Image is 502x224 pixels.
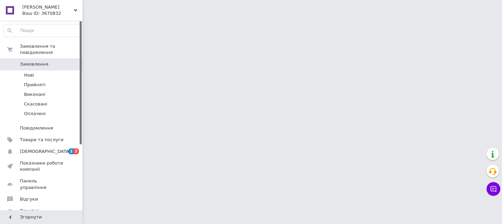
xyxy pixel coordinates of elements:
[24,111,46,117] span: Оплачені
[20,178,64,190] span: Панель управління
[24,101,47,107] span: Скасовані
[73,148,79,154] span: 3
[20,148,71,155] span: [DEMOGRAPHIC_DATA]
[20,137,64,143] span: Товари та послуги
[22,10,82,16] div: Ваш ID: 3670832
[487,182,500,196] button: Чат з покупцем
[68,148,74,154] span: 2
[4,24,81,37] input: Пошук
[24,72,34,78] span: Нові
[20,196,38,202] span: Відгуки
[22,4,74,10] span: Єврошоп
[20,208,38,214] span: Покупці
[20,160,64,172] span: Показники роботи компанії
[20,125,53,131] span: Повідомлення
[20,61,48,67] span: Замовлення
[24,82,45,88] span: Прийняті
[24,91,45,98] span: Виконані
[20,43,82,56] span: Замовлення та повідомлення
